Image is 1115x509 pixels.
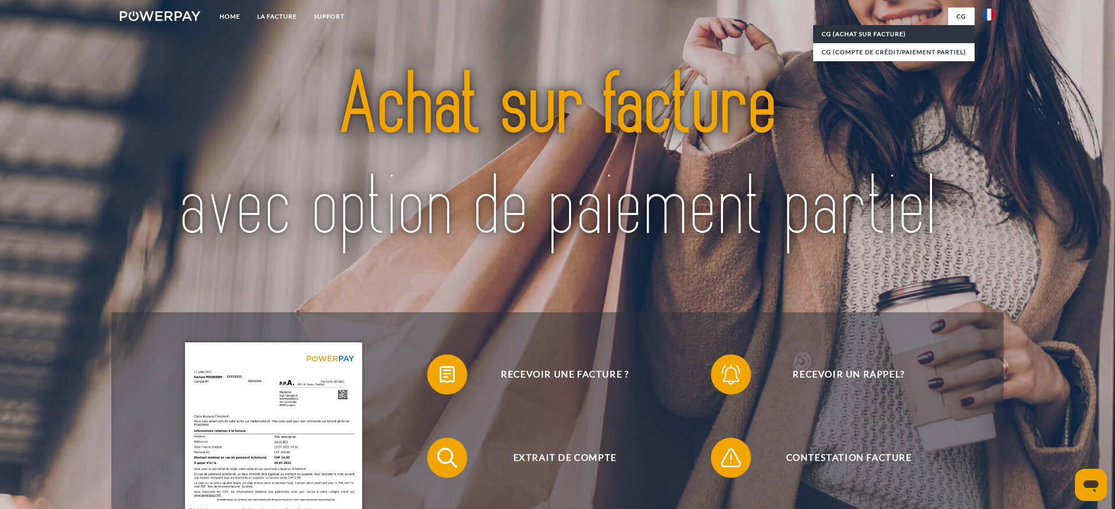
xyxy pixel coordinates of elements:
[948,8,975,26] a: CG
[718,445,744,470] img: qb_warning.svg
[726,438,972,478] span: Contestation Facture
[427,438,688,478] button: Extrait de compte
[435,362,460,387] img: qb_bill.svg
[813,43,975,61] a: CG (Compte de crédit/paiement partiel)
[711,354,972,395] button: Recevoir un rappel?
[813,25,975,43] a: CG (achat sur facture)
[726,354,972,395] span: Recevoir un rappel?
[442,438,688,478] span: Extrait de compte
[305,8,353,26] a: Support
[211,8,249,26] a: Home
[1075,469,1107,501] iframe: Bouton de lancement de la fenêtre de messagerie
[435,445,460,470] img: qb_search.svg
[120,11,201,21] img: logo-powerpay-white.svg
[718,362,744,387] img: qb_bell.svg
[442,354,688,395] span: Recevoir une facture ?
[249,8,305,26] a: LA FACTURE
[427,354,688,395] button: Recevoir une facture ?
[711,438,972,478] button: Contestation Facture
[163,29,952,286] img: title-powerpay_fr.svg
[983,9,995,21] img: fr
